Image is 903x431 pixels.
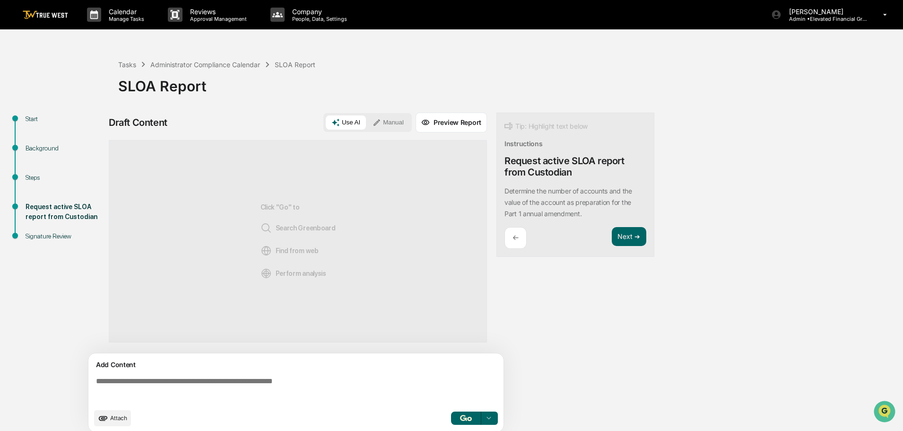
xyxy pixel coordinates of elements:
[26,173,103,183] div: Steps
[451,412,481,425] button: Go
[416,113,487,132] button: Preview Report
[182,8,252,16] p: Reviews
[6,208,63,225] a: 🔎Data Lookup
[147,103,172,114] button: See all
[94,410,131,426] button: upload document
[84,129,103,136] span: [DATE]
[260,245,272,256] img: Web
[26,114,103,124] div: Start
[612,227,646,246] button: Next ➔
[43,72,155,82] div: Start new chat
[260,222,336,234] span: Search Greenboard
[69,194,76,202] div: 🗄️
[19,194,61,203] span: Preclearance
[512,233,519,242] p: ←
[504,187,632,218] p: Determine the number of accounts and the value of the account as preparation for the Part 1 annua...
[285,8,352,16] p: Company
[78,129,82,136] span: •
[9,194,17,202] div: 🖐️
[84,154,103,162] span: [DATE]
[9,72,26,89] img: 1746055101610-c473b297-6a78-478c-a979-82029cc54cd1
[285,16,352,22] p: People, Data, Settings
[781,16,869,22] p: Admin • Elevated Financial Group
[260,268,272,279] img: Analysis
[504,155,646,178] div: Request active SLOA report from Custodian
[20,72,37,89] img: 8933085812038_c878075ebb4cc5468115_72.jpg
[65,190,121,207] a: 🗄️Attestations
[29,154,77,162] span: [PERSON_NAME]
[109,117,167,128] div: Draft Content
[26,231,103,241] div: Signature Review
[6,190,65,207] a: 🖐️Preclearance
[78,154,82,162] span: •
[101,16,149,22] p: Manage Tasks
[150,61,260,69] div: Administrator Compliance Calendar
[94,359,498,370] div: Add Content
[43,82,130,89] div: We're available if you need us!
[504,121,588,132] div: Tip: Highlight text below
[182,16,252,22] p: Approval Management
[260,245,319,256] span: Find from web
[260,156,336,327] div: Click "Go" to
[873,400,898,425] iframe: Open customer support
[26,202,103,222] div: Request active SLOA report from Custodian
[9,105,63,113] div: Past conversations
[29,129,77,136] span: [PERSON_NAME]
[9,145,25,160] img: Tammy Steffen
[460,415,471,421] img: Go
[9,20,172,35] p: How can we help?
[26,143,103,153] div: Background
[260,268,326,279] span: Perform analysis
[781,8,869,16] p: [PERSON_NAME]
[110,414,127,422] span: Attach
[19,211,60,221] span: Data Lookup
[260,222,272,234] img: Search
[67,234,114,242] a: Powered byPylon
[118,70,898,95] div: SLOA Report
[101,8,149,16] p: Calendar
[367,115,409,130] button: Manual
[118,61,136,69] div: Tasks
[78,194,117,203] span: Attestations
[23,10,68,19] img: logo
[504,140,543,148] div: Instructions
[9,212,17,220] div: 🔎
[275,61,315,69] div: SLOA Report
[94,235,114,242] span: Pylon
[326,115,366,130] button: Use AI
[161,75,172,87] button: Start new chat
[9,120,25,135] img: Tammy Steffen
